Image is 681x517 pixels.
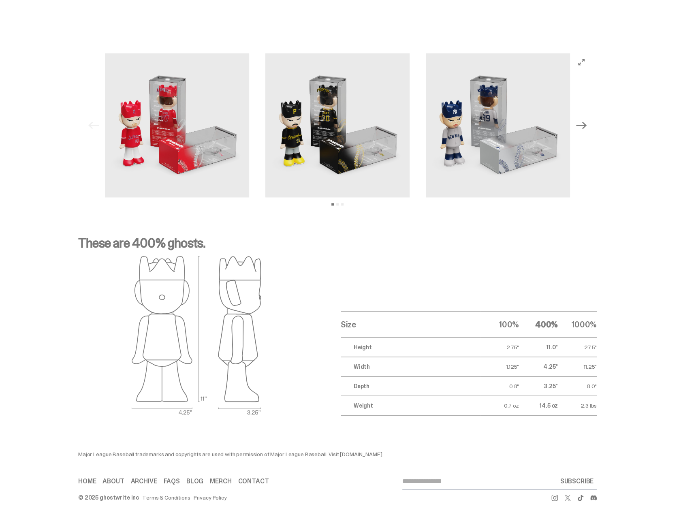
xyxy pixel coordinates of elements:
td: Weight [341,395,480,415]
td: Depth [341,376,480,395]
a: About [102,478,124,484]
td: 14.5 oz [519,395,558,415]
a: Home [78,478,96,484]
a: Archive [131,478,157,484]
td: 27.5" [558,337,597,357]
p: These are 400% ghosts. [78,236,597,256]
td: 11.0" [519,337,558,357]
td: 8.0" [558,376,597,395]
button: SUBSCRIBE [557,473,597,489]
a: Privacy Policy [194,494,227,500]
td: 2.3 lbs [558,395,597,415]
td: Height [341,337,480,357]
th: Size [341,311,480,337]
td: 0.7 oz [480,395,519,415]
td: 11.25" [558,357,597,376]
button: View slide 2 [336,203,339,205]
button: Next [572,116,590,134]
td: 1.125" [480,357,519,376]
a: Terms & Conditions [142,494,190,500]
td: 4.25" [519,357,558,376]
td: 2.75" [480,337,519,357]
img: 2_MLB_400_Media_Gallery_Skenes.png [265,53,410,197]
img: ghost outlines spec [132,256,261,415]
img: 1_MLB_400_Media_Gallery_Trout.png [105,53,249,197]
a: Merch [210,478,231,484]
th: 400% [519,311,558,337]
div: Major League Baseball trademarks and copyrights are used with permission of Major League Baseball... [78,451,402,457]
td: 0.8" [480,376,519,395]
button: View full-screen [576,57,586,67]
th: 100% [480,311,519,337]
a: Blog [186,478,203,484]
a: Contact [238,478,269,484]
th: 1000% [558,311,597,337]
button: View slide 3 [341,203,344,205]
img: 5_MLB_400_Media_Gallery_Judge.png [426,53,570,197]
a: FAQs [163,478,179,484]
button: View slide 1 [331,203,334,205]
td: 3.25" [519,376,558,395]
div: © 2025 ghostwrite inc [78,494,139,500]
td: Width [341,357,480,376]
